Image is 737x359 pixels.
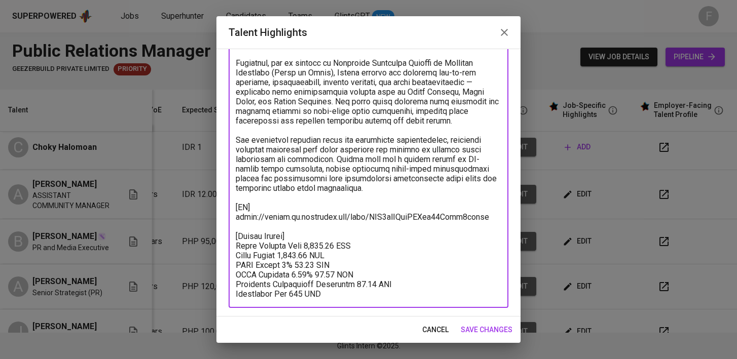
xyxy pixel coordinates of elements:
[461,324,512,336] span: save changes
[236,20,501,299] textarea: Loremi do s ametconsectetu adipiscingel sedd e tempor incididunt ut labor etdolorema, aliqua enim...
[229,24,508,41] h2: Talent Highlights
[422,324,449,336] span: cancel
[418,321,453,339] button: cancel
[457,321,517,339] button: save changes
